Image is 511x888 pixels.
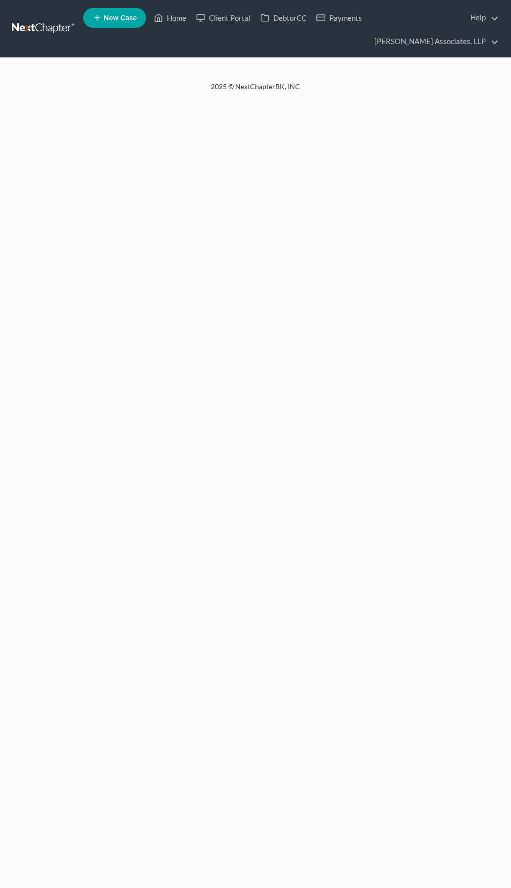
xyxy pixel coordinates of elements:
[311,9,367,27] a: Payments
[255,9,311,27] a: DebtorCC
[149,9,191,27] a: Home
[18,82,493,99] div: 2025 © NextChapterBK, INC
[369,33,499,50] a: [PERSON_NAME] Associates, LLP
[465,9,499,27] a: Help
[191,9,255,27] a: Client Portal
[83,8,146,28] new-legal-case-button: New Case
